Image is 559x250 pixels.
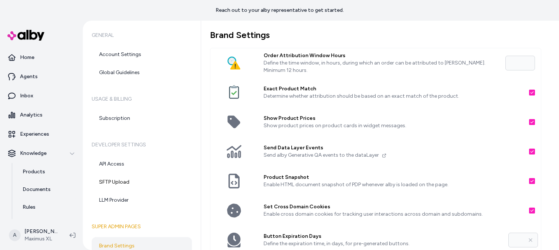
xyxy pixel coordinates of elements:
button: Knowledge [3,145,80,162]
p: Enable cross domain cookies for tracking user interactions across domain and subdomains. [264,211,523,218]
p: Documents [23,186,51,193]
p: Reach out to your alby representative to get started. [216,7,344,14]
a: Products [15,163,80,181]
a: API Access [92,155,192,173]
a: SFTP Upload [92,173,192,191]
label: Show Product Prices [264,115,523,122]
span: A [9,229,21,241]
label: Exact Product Match [264,85,523,93]
a: Rules [15,198,80,216]
img: alby Logo [7,30,44,41]
a: LLM Provider [92,191,192,209]
p: Experiences [20,131,49,138]
p: Inbox [20,92,33,100]
p: Products [23,168,45,176]
label: Order Attribution Window Hours [264,52,499,59]
h1: Brand Settings [210,29,541,41]
a: Subscription [92,110,192,127]
h6: General [92,25,192,46]
h6: Usage & Billing [92,89,192,110]
p: [PERSON_NAME] [24,228,58,235]
p: Determine whether attribution should be based on an exact match of the product. [264,93,523,100]
a: Documents [15,181,80,198]
a: Analytics [3,106,80,124]
a: Home [3,49,80,66]
a: Account Settings [92,46,192,63]
h6: Super Admin Pages [92,216,192,237]
a: Inbox [3,87,80,105]
p: Show product prices on product cards in widget messages. [264,122,523,129]
p: Rules [23,204,35,211]
label: Button Expiration Days [264,233,502,240]
a: Experiences [3,125,80,143]
span: Maximus XL [24,235,58,243]
label: Send Data Layer Events [264,144,523,152]
p: Agents [20,73,38,80]
p: Home [20,54,34,61]
button: A[PERSON_NAME]Maximus XL [4,223,64,247]
p: Analytics [20,111,43,119]
p: Enable HTML document snapshot of PDP whenever alby is loaded on the page. [264,181,523,188]
a: Agents [3,68,80,86]
h6: Developer Settings [92,135,192,155]
p: Define the time window, in hours, during which an order can be attributed to [PERSON_NAME]. Minim... [264,59,499,74]
label: Set Cross Domain Cookies [264,203,523,211]
p: Define the expiration time, in days, for pre-generated buttons. [264,240,502,247]
p: Knowledge [20,150,47,157]
label: Product Snapshot [264,174,523,181]
a: Global Guidelines [92,64,192,81]
p: Send alby Generative QA events to the dataLayer [264,152,523,159]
